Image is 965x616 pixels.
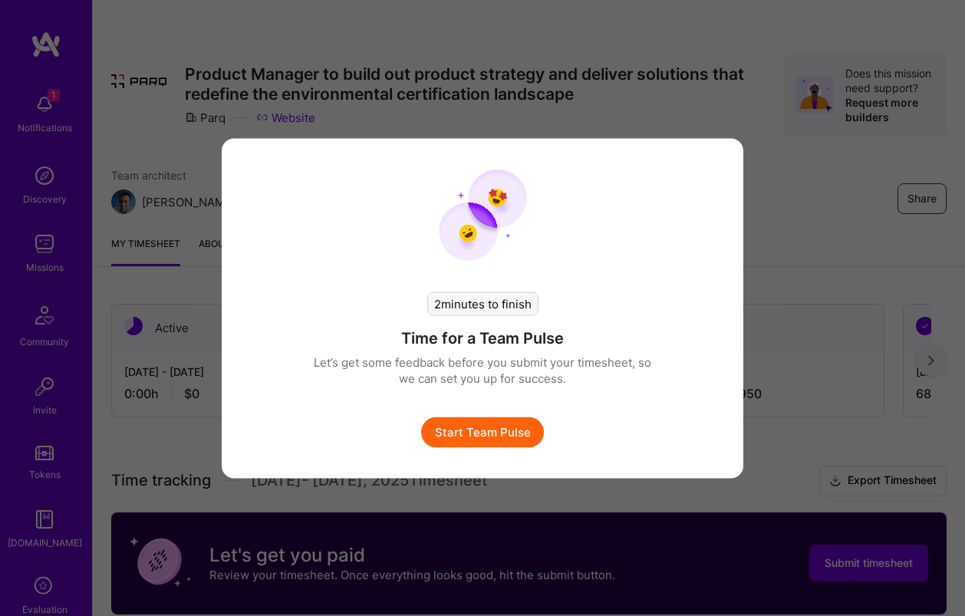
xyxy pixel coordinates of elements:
[314,354,651,386] p: Let’s get some feedback before you submit your timesheet, so we can set you up for success.
[439,169,527,261] img: team pulse start
[421,417,544,447] button: Start Team Pulse
[427,292,538,315] div: 2 minutes to finish
[222,138,743,478] div: modal
[401,328,564,348] h4: Time for a Team Pulse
